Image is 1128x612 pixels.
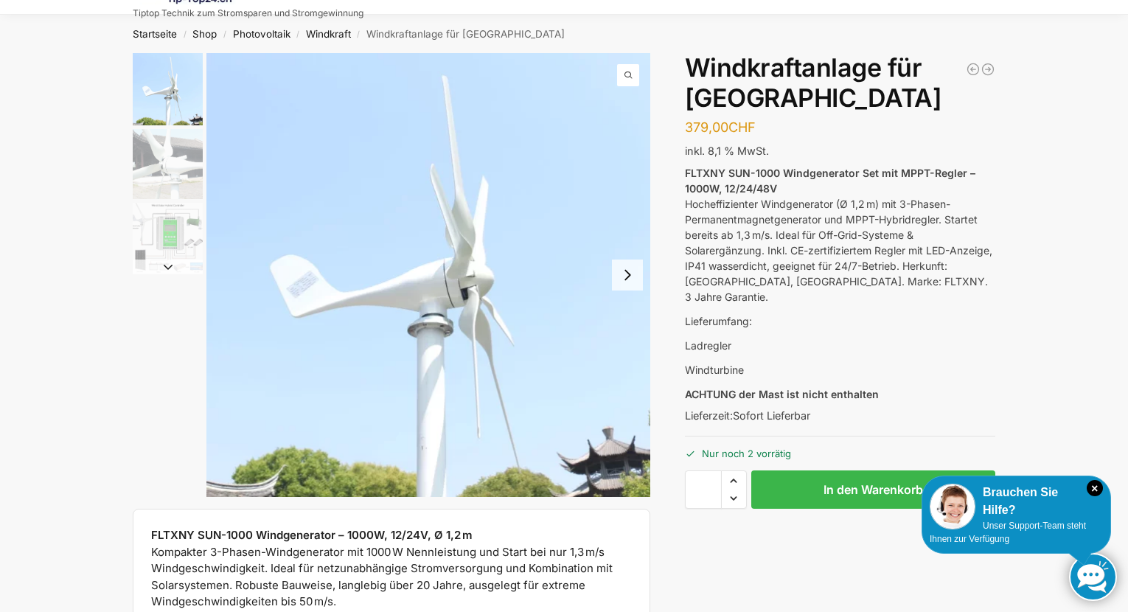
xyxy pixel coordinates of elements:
[177,29,192,41] span: /
[107,15,1022,53] nav: Breadcrumb
[151,527,632,611] p: Kompakter 3-Phasen-Windgenerator mit 1000 W Nennleistung und Start bei nur 1,3 m/s Windgeschwindi...
[685,436,995,462] p: Nur noch 2 vorrätig
[685,362,995,378] p: Windturbine
[133,53,203,125] img: Windrad für Balkon und Terrasse
[685,409,810,422] span: Lieferzeit:
[1087,480,1103,496] i: Schließen
[685,119,756,135] bdi: 379,00
[133,260,203,274] button: Next slide
[685,165,995,305] p: Hocheffizienter Windgenerator (Ø 1,2 m) mit 3-Phasen-Permanentmagnetgenerator und MPPT-Hybridregl...
[351,29,366,41] span: /
[685,470,722,509] input: Produktmenge
[206,53,650,497] a: Windrad für Balkon und TerrasseH25d70edd566e438facad4884e2e6271dF
[206,53,650,497] img: Windrad für Balkon und Terrasse
[685,167,975,195] strong: FLTXNY SUN-1000 Windgenerator Set mit MPPT-Regler – 1000W, 12/24/48V
[192,28,217,40] a: Shop
[930,484,1103,519] div: Brauchen Sie Hilfe?
[685,388,879,400] strong: ACHTUNG der Mast ist nicht enthalten
[612,260,643,291] button: Next slide
[306,28,351,40] a: Windkraft
[685,145,769,157] span: inkl. 8,1 % MwSt.
[133,203,203,273] img: Beispiel Anschlussmöglickeit
[206,53,650,497] li: 1 / 3
[728,119,756,135] span: CHF
[966,62,981,77] a: Flexible Solarpanel (1×120 W) & SolarLaderegler
[981,62,995,77] a: Vertikal Windkraftwerk 2000 Watt
[151,528,473,542] strong: FLTXNY SUN-1000 Windgenerator – 1000W, 12/24V, Ø 1,2 m
[217,29,232,41] span: /
[685,53,995,114] h1: Windkraftanlage für [GEOGRAPHIC_DATA]
[685,313,995,329] p: Lieferumfang:
[129,53,203,127] li: 1 / 3
[133,28,177,40] a: Startseite
[930,484,975,529] img: Customer service
[722,471,746,490] span: Increase quantity
[129,127,203,201] li: 2 / 3
[133,9,363,18] p: Tiptop Technik zum Stromsparen und Stromgewinnung
[751,470,995,509] button: In den Warenkorb
[290,29,306,41] span: /
[722,489,746,508] span: Reduce quantity
[682,518,998,603] iframe: Sicherer Rahmen für schnelle Bezahlvorgänge
[930,521,1086,544] span: Unser Support-Team steht Ihnen zur Verfügung
[685,338,995,353] p: Ladregler
[133,129,203,199] img: Mini Wind Turbine
[733,409,810,422] span: Sofort Lieferbar
[129,201,203,274] li: 3 / 3
[233,28,290,40] a: Photovoltaik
